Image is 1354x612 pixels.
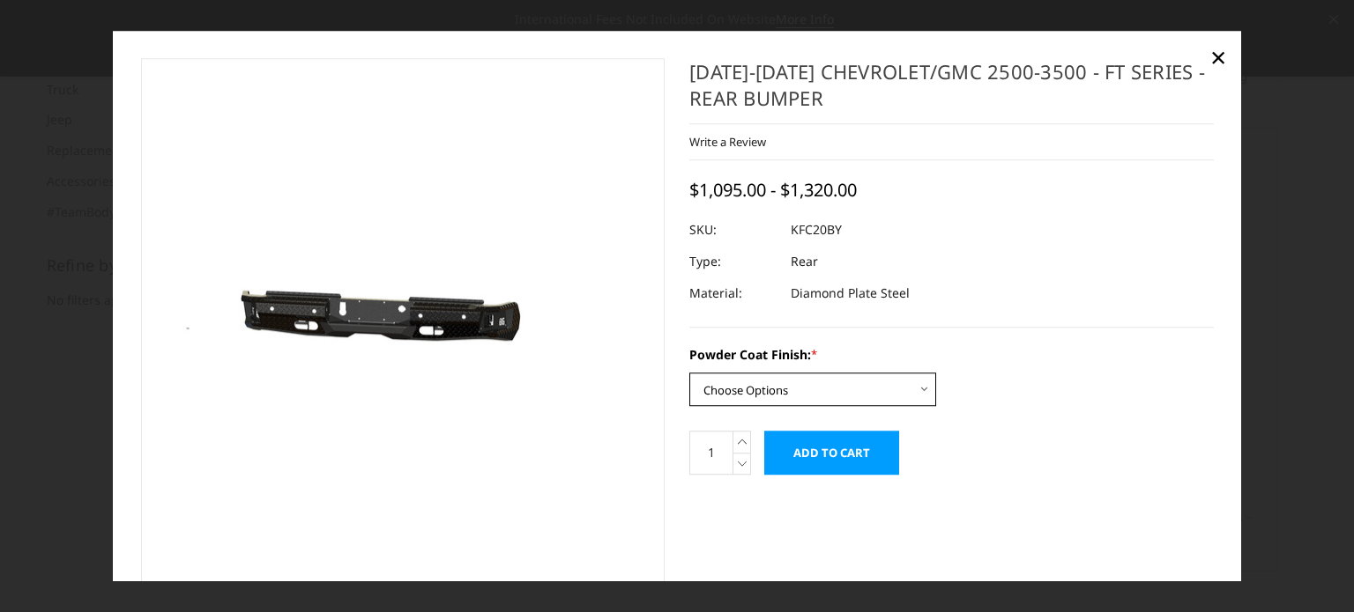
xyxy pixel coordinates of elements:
[689,134,766,150] a: Write a Review
[689,277,777,309] dt: Material:
[141,58,666,586] a: 2020-2025 Chevrolet/GMC 2500-3500 - FT Series - Rear Bumper
[791,214,842,246] dd: KFC20BY
[791,246,818,277] dd: Rear
[689,214,777,246] dt: SKU:
[689,178,857,202] span: $1,095.00 - $1,320.00
[689,58,1214,124] h1: [DATE]-[DATE] Chevrolet/GMC 2500-3500 - FT Series - Rear Bumper
[689,246,777,277] dt: Type:
[689,345,1214,364] label: Powder Coat Finish:
[764,431,899,475] input: Add to Cart
[791,277,910,309] dd: Diamond Plate Steel
[1266,527,1354,612] iframe: Chat Widget
[1204,43,1232,71] a: Close
[1210,38,1226,76] span: ×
